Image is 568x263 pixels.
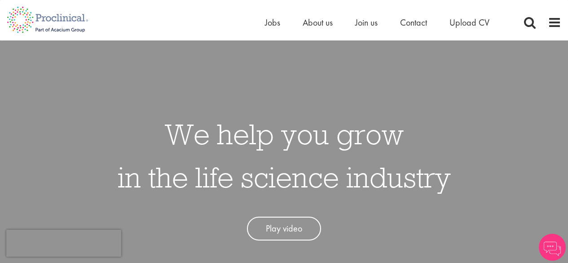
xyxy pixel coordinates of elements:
[539,234,566,261] img: Chatbot
[118,112,451,199] h1: We help you grow in the life science industry
[400,17,427,28] a: Contact
[303,17,333,28] a: About us
[265,17,280,28] a: Jobs
[247,217,321,241] a: Play video
[355,17,378,28] a: Join us
[449,17,489,28] a: Upload CV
